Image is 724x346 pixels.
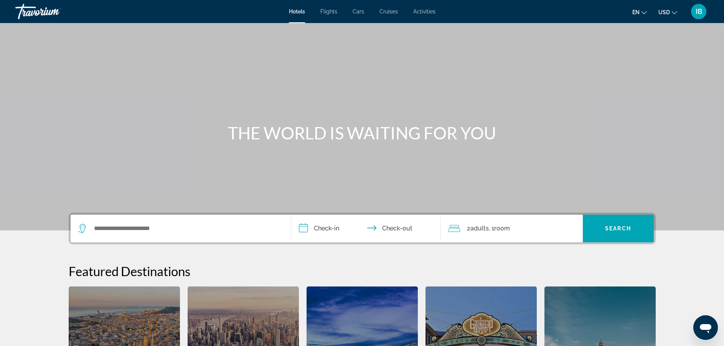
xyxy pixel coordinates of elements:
[494,225,510,232] span: Room
[693,315,718,340] iframe: Кнопка запуска окна обмена сообщениями
[696,8,702,15] span: IB
[379,8,398,15] a: Cruises
[632,9,640,15] span: en
[658,9,670,15] span: USD
[291,215,441,242] button: Check in and out dates
[489,223,510,234] span: , 1
[413,8,435,15] a: Activities
[441,215,583,242] button: Travelers: 2 adults, 0 children
[353,8,364,15] a: Cars
[605,225,631,232] span: Search
[69,263,656,279] h2: Featured Destinations
[470,225,489,232] span: Adults
[71,215,654,242] div: Search widget
[15,2,92,22] a: Travorium
[289,8,305,15] a: Hotels
[658,7,677,18] button: Change currency
[467,223,489,234] span: 2
[632,7,647,18] button: Change language
[320,8,337,15] a: Flights
[583,215,654,242] button: Search
[689,3,709,20] button: User Menu
[218,123,506,143] h1: THE WORLD IS WAITING FOR YOU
